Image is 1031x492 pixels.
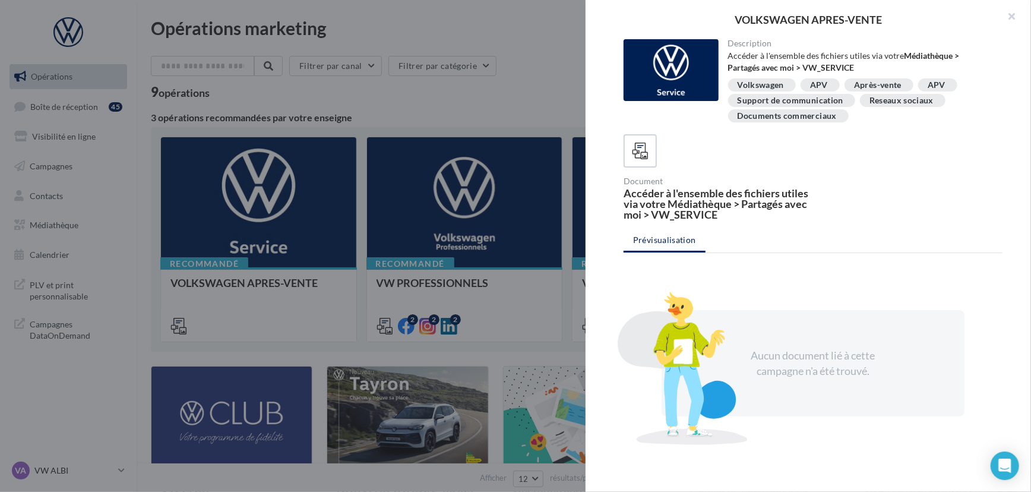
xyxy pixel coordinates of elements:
div: Open Intercom Messenger [991,452,1019,480]
div: Volkswagen [738,81,785,90]
div: VOLKSWAGEN APRES-VENTE [605,14,1012,25]
div: Reseaux sociaux [869,96,934,105]
div: Description [728,39,994,48]
div: Document [624,177,808,185]
div: Accéder à l'ensemble des fichiers utiles via votre Médiathèque > Partagés avec moi > VW_SERVICE [624,188,808,220]
div: Accéder à l'ensemble des fichiers utiles via votre [728,50,994,74]
div: Après-vente [854,81,902,90]
div: Documents commerciaux [738,112,837,121]
div: APV [810,81,828,90]
div: Support de communication [738,96,843,105]
div: APV [928,81,945,90]
div: Aucun document lié à cette campagne n'a été trouvé. [738,348,888,379]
